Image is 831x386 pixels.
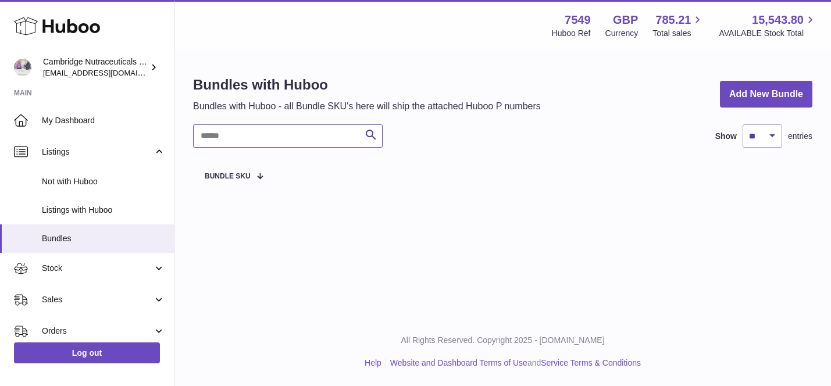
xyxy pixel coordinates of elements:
[193,76,541,94] h1: Bundles with Huboo
[788,131,812,142] span: entries
[205,173,251,180] span: Bundle SKU
[184,335,822,346] p: All Rights Reserved. Copyright 2025 - [DOMAIN_NAME]
[613,12,638,28] strong: GBP
[14,342,160,363] a: Log out
[43,68,171,77] span: [EMAIL_ADDRESS][DOMAIN_NAME]
[14,59,31,76] img: qvc@camnutra.com
[386,358,641,369] li: and
[42,176,165,187] span: Not with Huboo
[552,28,591,39] div: Huboo Ref
[752,12,804,28] span: 15,543.80
[715,131,737,142] label: Show
[605,28,639,39] div: Currency
[655,12,691,28] span: 785.21
[42,263,153,274] span: Stock
[719,28,817,39] span: AVAILABLE Stock Total
[42,146,153,158] span: Listings
[541,358,641,367] a: Service Terms & Conditions
[390,358,527,367] a: Website and Dashboard Terms of Use
[42,115,165,126] span: My Dashboard
[42,326,153,337] span: Orders
[43,56,148,78] div: Cambridge Nutraceuticals Ltd
[365,358,381,367] a: Help
[42,294,153,305] span: Sales
[720,81,812,108] a: Add New Bundle
[42,233,165,244] span: Bundles
[42,205,165,216] span: Listings with Huboo
[652,12,704,39] a: 785.21 Total sales
[652,28,704,39] span: Total sales
[565,12,591,28] strong: 7549
[719,12,817,39] a: 15,543.80 AVAILABLE Stock Total
[193,100,541,113] p: Bundles with Huboo - all Bundle SKU's here will ship the attached Huboo P numbers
